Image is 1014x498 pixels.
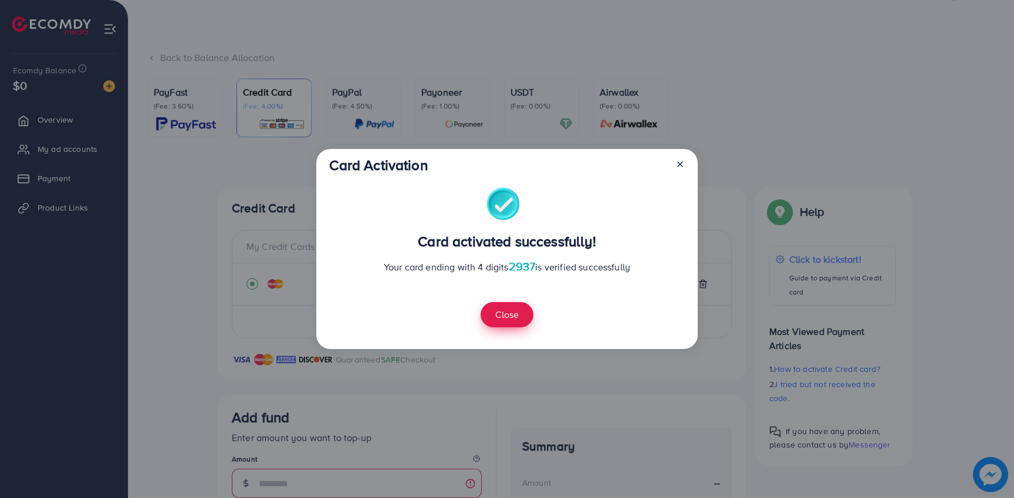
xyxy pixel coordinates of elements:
img: success [486,188,528,223]
span: 2937 [509,258,536,275]
p: Your card ending with 4 digits is verified successfully [329,259,684,274]
h3: Card activated successfully! [329,233,684,250]
h3: Card Activation [329,157,427,174]
button: Close [481,302,533,327]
